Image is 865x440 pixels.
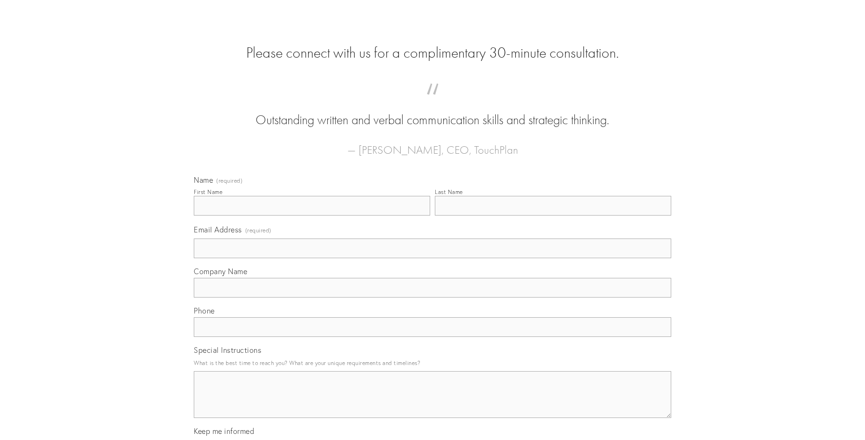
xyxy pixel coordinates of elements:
div: Last Name [435,188,463,195]
span: Email Address [194,225,242,234]
p: What is the best time to reach you? What are your unique requirements and timelines? [194,357,671,369]
span: Phone [194,306,215,315]
span: (required) [245,224,271,237]
span: Special Instructions [194,345,261,355]
span: Keep me informed [194,426,254,436]
blockquote: Outstanding written and verbal communication skills and strategic thinking. [209,93,656,129]
div: First Name [194,188,222,195]
figcaption: — [PERSON_NAME], CEO, TouchPlan [209,129,656,159]
h2: Please connect with us for a complimentary 30-minute consultation. [194,44,671,62]
span: “ [209,93,656,111]
span: (required) [216,178,242,184]
span: Name [194,175,213,185]
span: Company Name [194,267,247,276]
